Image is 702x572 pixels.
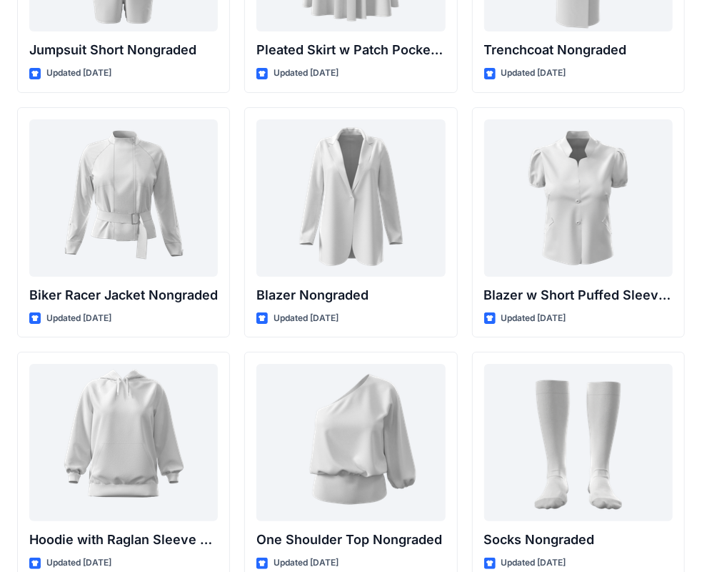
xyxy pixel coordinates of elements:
p: One Shoulder Top Nongraded [256,530,445,550]
a: Biker Racer Jacket Nongraded [29,119,218,277]
p: Trenchcoat Nongraded [484,40,673,60]
p: Updated [DATE] [46,556,111,571]
p: Updated [DATE] [501,66,566,81]
p: Blazer Nongraded [256,285,445,305]
p: Updated [DATE] [501,556,566,571]
p: Biker Racer Jacket Nongraded [29,285,218,305]
a: Blazer Nongraded [256,119,445,277]
a: One Shoulder Top Nongraded [256,364,445,521]
p: Updated [DATE] [46,311,111,326]
p: Blazer w Short Puffed Sleeves Nongraded [484,285,673,305]
p: Updated [DATE] [274,66,339,81]
p: Updated [DATE] [274,311,339,326]
p: Hoodie with Raglan Sleeve Nongraded [29,530,218,550]
p: Updated [DATE] [274,556,339,571]
p: Jumpsuit Short Nongraded [29,40,218,60]
p: Updated [DATE] [46,66,111,81]
p: Socks Nongraded [484,530,673,550]
p: Pleated Skirt w Patch Pockets Nongraded [256,40,445,60]
a: Blazer w Short Puffed Sleeves Nongraded [484,119,673,277]
a: Socks Nongraded [484,364,673,521]
a: Hoodie with Raglan Sleeve Nongraded [29,364,218,521]
p: Updated [DATE] [501,311,566,326]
